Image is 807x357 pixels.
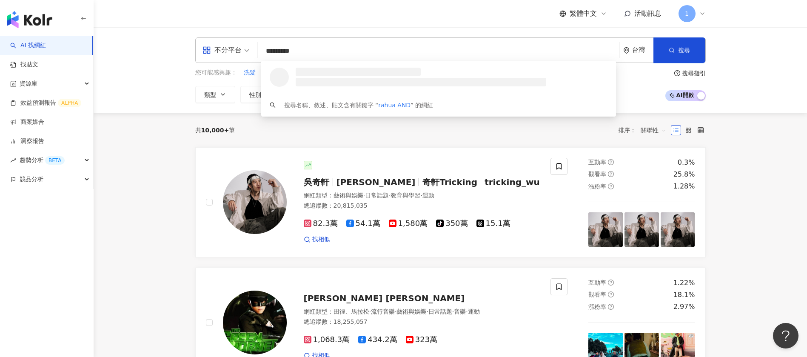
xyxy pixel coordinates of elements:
span: 434.2萬 [358,335,397,344]
a: searchAI 找網紅 [10,41,46,50]
span: tricking_wu [485,177,540,187]
div: 排序： [618,123,671,137]
div: BETA [45,156,65,165]
span: · [369,308,371,315]
div: 台灣 [632,46,653,54]
span: 日常話題 [428,308,452,315]
img: logo [7,11,52,28]
span: 吳奇軒 [304,177,329,187]
span: 日常話題 [365,192,389,199]
span: search [270,102,276,108]
span: [PERSON_NAME] [PERSON_NAME] [304,293,465,303]
span: question-circle [608,291,614,297]
div: 不分平台 [202,43,242,57]
span: question-circle [608,183,614,189]
div: 搜尋指引 [682,70,706,77]
span: [PERSON_NAME] [336,177,416,187]
button: 類型 [195,86,235,103]
a: 找貼文 [10,60,38,69]
span: 350萬 [436,219,468,228]
div: 總追蹤數 ： 20,815,035 [304,202,541,210]
span: 性別 [249,91,261,98]
button: 搜尋 [653,37,705,63]
span: appstore [202,46,211,54]
span: rahua AND [378,102,411,109]
button: 洗髮 [243,68,256,77]
span: 82.3萬 [304,219,338,228]
span: 漲粉率 [588,183,606,190]
img: KOL Avatar [223,170,287,234]
div: 2.97% [673,302,695,311]
span: · [466,308,468,315]
span: question-circle [608,171,614,177]
span: 洗髮 [244,69,256,77]
span: 觀看率 [588,171,606,177]
div: 共 筆 [195,127,235,134]
span: 活動訊息 [634,9,662,17]
span: 54.1萬 [346,219,380,228]
span: 找相似 [312,235,330,244]
span: · [452,308,454,315]
a: 洞察報告 [10,137,44,146]
div: 1.28% [673,182,695,191]
button: 性別 [240,86,280,103]
span: 1,580萬 [389,219,428,228]
a: 找相似 [304,235,330,244]
span: 趨勢分析 [20,151,65,170]
span: 觀看率 [588,291,606,298]
span: 田徑、馬拉松 [334,308,369,315]
span: 繁體中文 [570,9,597,18]
iframe: Help Scout Beacon - Open [773,323,798,348]
span: 互動率 [588,279,606,286]
span: · [395,308,396,315]
div: 總追蹤數 ： 18,255,057 [304,318,541,326]
a: 商案媒合 [10,118,44,126]
img: post-image [661,212,695,247]
img: KOL Avatar [223,291,287,354]
span: 漲粉率 [588,303,606,310]
span: 藝術與娛樂 [334,192,363,199]
span: question-circle [608,304,614,310]
div: 18.1% [673,290,695,300]
img: post-image [624,212,659,247]
div: 搜尋名稱、敘述、貼文含有關鍵字 “ ” 的網紅 [284,100,433,110]
span: · [420,192,422,199]
div: 25.8% [673,170,695,179]
span: 您可能感興趣： [195,69,237,77]
div: 0.3% [678,158,695,167]
span: 運動 [468,308,480,315]
a: KOL Avatar吳奇軒[PERSON_NAME]奇軒Trickingtricking_wu網紅類型：藝術與娛樂·日常話題·教育與學習·運動總追蹤數：20,815,03582.3萬54.1萬1... [195,147,706,257]
span: question-circle [608,159,614,165]
span: 競品分析 [20,170,43,189]
span: 關聯性 [641,123,666,137]
div: 1.22% [673,278,695,288]
span: 運動 [422,192,434,199]
span: · [389,192,391,199]
span: 1 [685,9,689,18]
span: 藝術與娛樂 [396,308,426,315]
span: 類型 [204,91,216,98]
img: post-image [588,212,623,247]
span: rise [10,157,16,163]
span: · [426,308,428,315]
span: 資源庫 [20,74,37,93]
span: 15.1萬 [476,219,510,228]
span: 互動率 [588,159,606,166]
span: question-circle [674,70,680,76]
span: 搜尋 [678,47,690,54]
span: 音樂 [454,308,466,315]
span: · [363,192,365,199]
span: 323萬 [406,335,437,344]
span: 教育與學習 [391,192,420,199]
span: 奇軒Tricking [422,177,477,187]
span: 10,000+ [201,127,229,134]
span: 1,068.3萬 [304,335,350,344]
span: 流行音樂 [371,308,395,315]
span: question-circle [608,280,614,286]
div: 網紅類型 ： [304,308,541,316]
a: 效益預測報告ALPHA [10,99,81,107]
div: 網紅類型 ： [304,191,541,200]
span: environment [623,47,630,54]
